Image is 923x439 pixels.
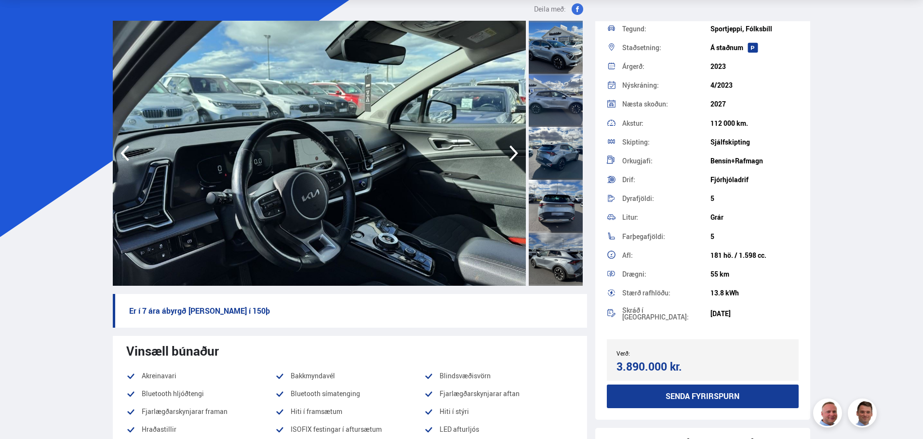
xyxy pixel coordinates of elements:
div: Á staðnum [710,44,799,52]
div: Stærð rafhlöðu: [622,290,710,296]
div: Sjálfskipting [710,138,799,146]
button: Opna LiveChat spjallviðmót [8,4,37,33]
li: Bluetooth símatenging [275,388,424,399]
div: Næsta skoðun: [622,101,710,107]
button: Senda fyrirspurn [607,385,799,408]
div: 2023 [710,63,799,70]
div: Litur: [622,214,710,221]
div: 55 km [710,270,799,278]
li: Fjarlægðarskynjarar aftan [424,388,573,399]
div: Verð: [616,350,703,357]
div: Tegund: [622,26,710,32]
li: Hiti í framsætum [275,406,424,417]
div: Orkugjafi: [622,158,710,164]
img: FbJEzSuNWCJXmdc-.webp [849,400,878,429]
div: 13.8 kWh [710,289,799,297]
li: Fjarlægðarskynjarar framan [126,406,275,417]
li: Hraðastillir [126,424,275,435]
div: Fjórhjóladrif [710,176,799,184]
div: Grár [710,213,799,221]
div: Bensín+Rafmagn [710,157,799,165]
div: Farþegafjöldi: [622,233,710,240]
div: Skipting: [622,139,710,146]
img: 3611762.jpeg [113,21,526,286]
li: Blindsvæðisvörn [424,370,573,382]
li: ISOFIX festingar í aftursætum [275,424,424,435]
li: Bluetooth hljóðtengi [126,388,275,399]
div: Skráð í [GEOGRAPHIC_DATA]: [622,307,710,320]
li: LED afturljós [424,424,573,435]
li: Bakkmyndavél [275,370,424,382]
div: 181 hö. / 1.598 cc. [710,252,799,259]
div: Afl: [622,252,710,259]
span: Deila með: [534,3,566,15]
div: Dyrafjöldi: [622,195,710,202]
div: Akstur: [622,120,710,127]
li: Akreinavari [126,370,275,382]
div: 2027 [710,100,799,108]
div: Nýskráning: [622,82,710,89]
div: Drægni: [622,271,710,278]
button: Deila með: [530,3,587,15]
div: Vinsæll búnaður [126,344,574,358]
div: Drif: [622,176,710,183]
div: 3.890.000 kr. [616,360,700,373]
div: Staðsetning: [622,44,710,51]
div: Sportjeppi, Fólksbíll [710,25,799,33]
div: 112 000 km. [710,120,799,127]
img: siFngHWaQ9KaOqBr.png [815,400,843,429]
li: Hiti í stýri [424,406,573,417]
div: [DATE] [710,310,799,318]
div: Árgerð: [622,63,710,70]
p: Er í 7 ára ábyrgð [PERSON_NAME] í 150þ [113,294,587,328]
div: 5 [710,195,799,202]
div: 5 [710,233,799,240]
div: 4/2023 [710,81,799,89]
